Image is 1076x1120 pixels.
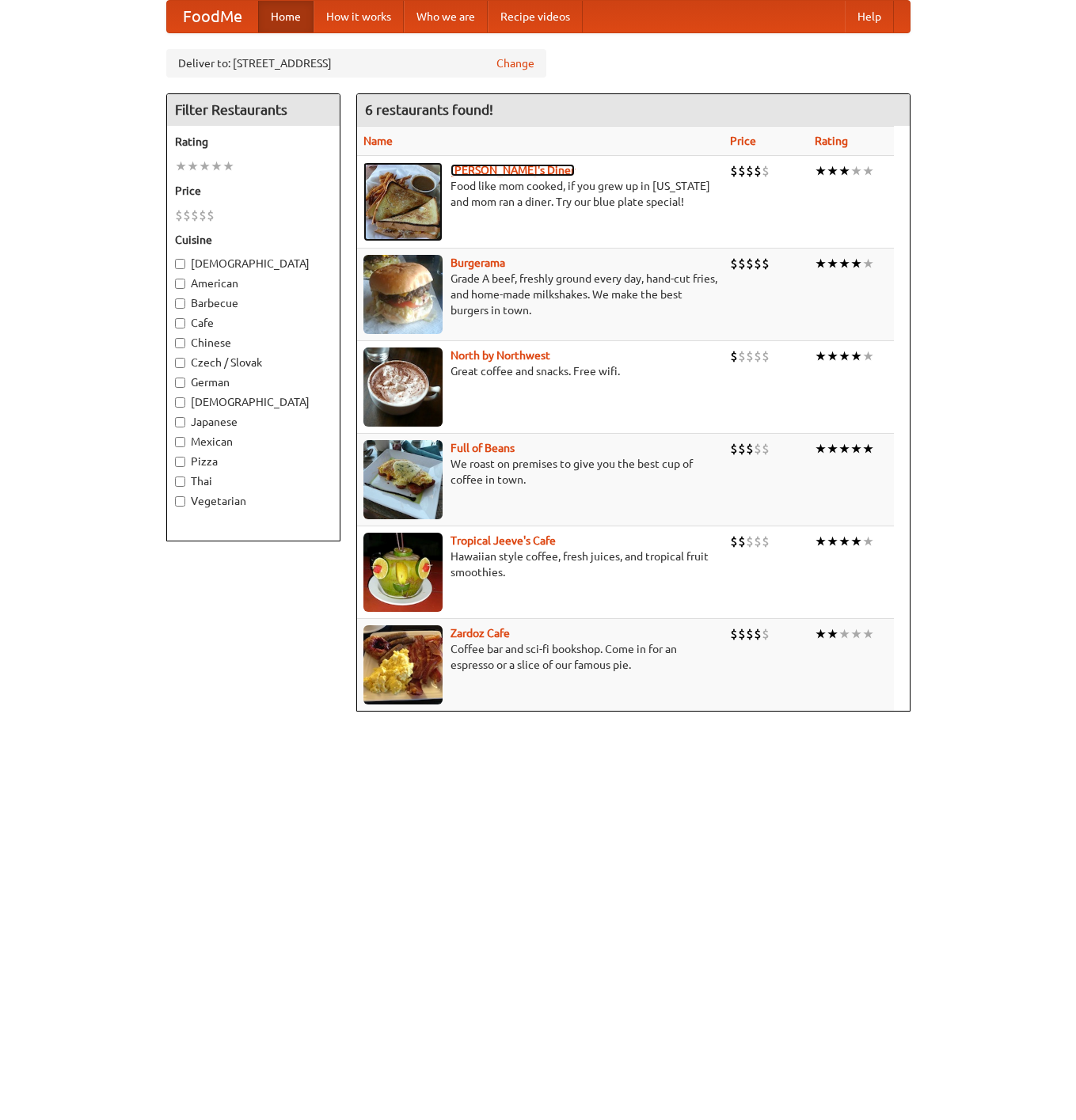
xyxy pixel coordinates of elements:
[738,255,746,272] li: $
[175,374,332,390] label: German
[175,256,332,271] label: [DEMOGRAPHIC_DATA]
[762,347,770,365] li: $
[363,440,443,519] img: beans.jpg
[175,275,332,291] label: American
[175,183,332,199] h5: Price
[730,440,738,457] li: $
[730,347,738,365] li: $
[488,1,583,32] a: Recipe videos
[175,298,185,309] input: Barbecue
[167,1,258,32] a: FoodMe
[730,255,738,272] li: $
[746,625,754,643] li: $
[754,625,762,643] li: $
[850,533,862,550] li: ★
[175,496,185,507] input: Vegetarian
[815,533,827,550] li: ★
[815,625,827,643] li: ★
[827,533,838,550] li: ★
[862,162,874,180] li: ★
[175,315,332,331] label: Cafe
[451,627,510,640] b: Zardoz Cafe
[862,533,874,550] li: ★
[175,158,187,175] li: ★
[314,1,404,32] a: How it works
[175,207,183,224] li: $
[175,417,185,427] input: Japanese
[730,533,738,550] li: $
[175,414,332,430] label: Japanese
[211,158,222,175] li: ★
[175,134,332,150] h5: Rating
[175,358,185,368] input: Czech / Slovak
[862,255,874,272] li: ★
[175,232,332,248] h5: Cuisine
[862,625,874,643] li: ★
[363,271,717,318] p: Grade A beef, freshly ground every day, hand-cut fries, and home-made milkshakes. We make the bes...
[175,335,332,351] label: Chinese
[850,347,862,365] li: ★
[363,162,443,241] img: sallys.jpg
[738,625,746,643] li: $
[827,440,838,457] li: ★
[850,625,862,643] li: ★
[815,162,827,180] li: ★
[451,164,575,177] a: [PERSON_NAME]'s Diner
[451,534,556,547] a: Tropical Jeeve's Cafe
[754,533,762,550] li: $
[862,440,874,457] li: ★
[827,255,838,272] li: ★
[754,347,762,365] li: $
[175,493,332,509] label: Vegetarian
[175,437,185,447] input: Mexican
[175,279,185,289] input: American
[762,440,770,457] li: $
[815,347,827,365] li: ★
[451,256,505,269] a: Burgerama
[746,255,754,272] li: $
[762,533,770,550] li: $
[838,625,850,643] li: ★
[746,440,754,457] li: $
[363,456,717,488] p: We roast on premises to give you the best cup of coffee in town.
[175,378,185,388] input: German
[850,440,862,457] li: ★
[762,255,770,272] li: $
[363,625,443,704] img: zardoz.jpg
[730,162,738,180] li: $
[838,162,850,180] li: ★
[746,162,754,180] li: $
[815,135,848,147] a: Rating
[838,347,850,365] li: ★
[191,207,199,224] li: $
[730,135,756,147] a: Price
[738,440,746,457] li: $
[746,347,754,365] li: $
[451,442,515,454] a: Full of Beans
[363,641,717,673] p: Coffee bar and sci-fi bookshop. Come in for an espresso or a slice of our famous pie.
[762,625,770,643] li: $
[363,347,443,427] img: north.jpg
[451,349,550,362] a: North by Northwest
[363,363,717,379] p: Great coffee and snacks. Free wifi.
[827,347,838,365] li: ★
[827,625,838,643] li: ★
[363,549,717,580] p: Hawaiian style coffee, fresh juices, and tropical fruit smoothies.
[738,162,746,180] li: $
[754,440,762,457] li: $
[175,318,185,328] input: Cafe
[496,55,534,71] a: Change
[166,49,546,78] div: Deliver to: [STREET_ADDRESS]
[175,355,332,370] label: Czech / Slovak
[175,454,332,469] label: Pizza
[746,533,754,550] li: $
[363,178,717,210] p: Food like mom cooked, if you grew up in [US_STATE] and mom ran a diner. Try our blue plate special!
[862,347,874,365] li: ★
[199,207,207,224] li: $
[754,162,762,180] li: $
[175,338,185,348] input: Chinese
